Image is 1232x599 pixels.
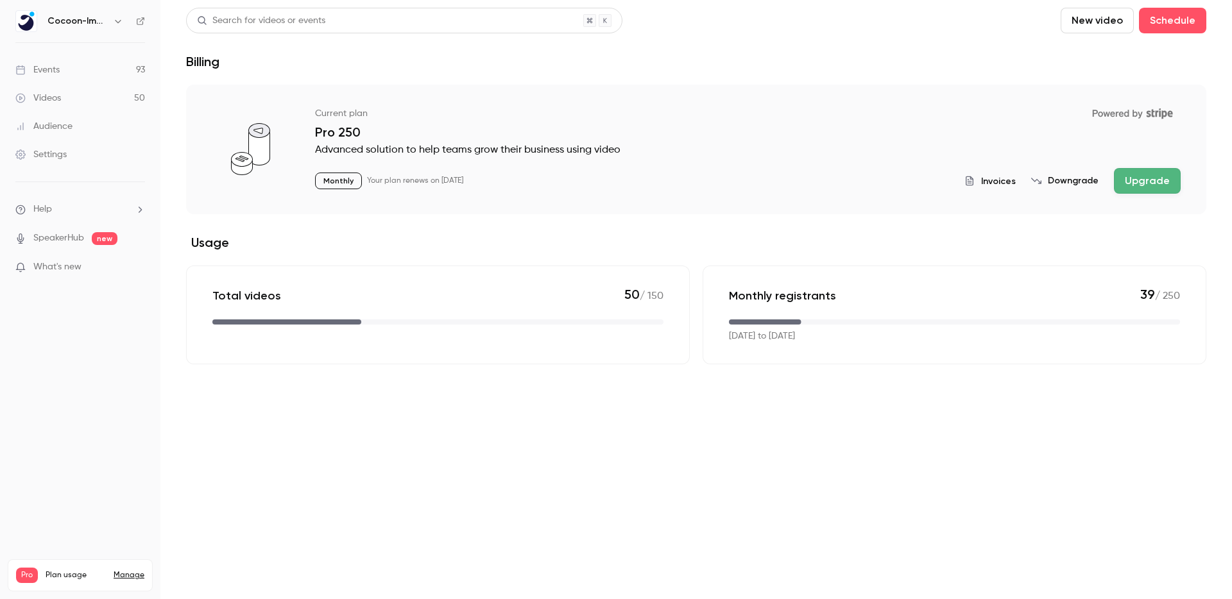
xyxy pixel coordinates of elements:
[15,203,145,216] li: help-dropdown-opener
[15,148,67,161] div: Settings
[624,287,663,304] p: / 150
[1061,8,1134,33] button: New video
[1139,8,1206,33] button: Schedule
[729,288,836,303] p: Monthly registrants
[1140,287,1155,302] span: 39
[92,232,117,245] span: new
[197,14,325,28] div: Search for videos or events
[16,11,37,31] img: Cocoon-Immo
[624,287,640,302] span: 50
[964,174,1016,188] button: Invoices
[186,235,1206,250] h2: Usage
[186,85,1206,364] section: billing
[186,54,219,69] h1: Billing
[1140,287,1180,304] p: / 250
[367,176,463,186] p: Your plan renews on [DATE]
[15,92,61,105] div: Videos
[315,173,362,189] p: Monthly
[130,262,145,273] iframe: Noticeable Trigger
[315,142,1181,158] p: Advanced solution to help teams grow their business using video
[15,120,73,133] div: Audience
[315,124,1181,140] p: Pro 250
[729,330,795,343] p: [DATE] to [DATE]
[981,174,1016,188] span: Invoices
[114,570,144,580] a: Manage
[16,568,38,583] span: Pro
[15,63,60,76] div: Events
[47,15,108,28] h6: Cocoon-Immo
[33,260,81,274] span: What's new
[33,203,52,216] span: Help
[1031,174,1099,187] button: Downgrade
[46,570,106,580] span: Plan usage
[1114,168,1181,194] button: Upgrade
[315,107,368,120] p: Current plan
[33,232,84,245] a: SpeakerHub
[212,288,281,303] p: Total videos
